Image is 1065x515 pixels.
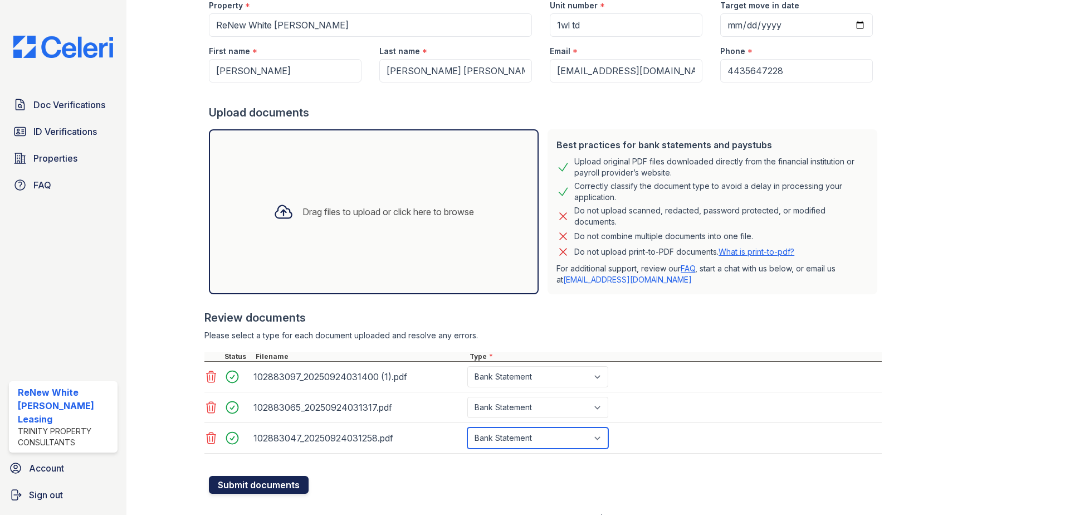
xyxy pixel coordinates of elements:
div: Review documents [204,310,882,325]
div: Status [222,352,253,361]
div: Do not upload scanned, redacted, password protected, or modified documents. [574,205,868,227]
div: Upload documents [209,105,882,120]
button: Submit documents [209,476,309,494]
a: ID Verifications [9,120,118,143]
a: FAQ [681,264,695,273]
a: What is print-to-pdf? [719,247,794,256]
a: Doc Verifications [9,94,118,116]
div: Type [467,352,882,361]
label: Email [550,46,570,57]
div: Upload original PDF files downloaded directly from the financial institution or payroll provider’... [574,156,868,178]
div: Do not combine multiple documents into one file. [574,230,753,243]
a: Properties [9,147,118,169]
div: Trinity Property Consultants [18,426,113,448]
span: FAQ [33,178,51,192]
span: Doc Verifications [33,98,105,111]
div: 102883065_20250924031317.pdf [253,399,463,416]
div: 102883097_20250924031400 (1).pdf [253,368,463,386]
a: [EMAIL_ADDRESS][DOMAIN_NAME] [563,275,692,284]
a: FAQ [9,174,118,196]
p: For additional support, review our , start a chat with us below, or email us at [556,263,868,285]
span: Sign out [29,488,63,502]
a: Sign out [4,484,122,506]
div: ReNew White [PERSON_NAME] Leasing [18,386,113,426]
div: Filename [253,352,467,361]
div: Please select a type for each document uploaded and resolve any errors. [204,330,882,341]
span: Properties [33,152,77,165]
a: Account [4,457,122,479]
div: Best practices for bank statements and paystubs [556,138,868,152]
label: Phone [720,46,745,57]
span: Account [29,461,64,475]
p: Do not upload print-to-PDF documents. [574,246,794,257]
div: 102883047_20250924031258.pdf [253,429,463,447]
label: Last name [379,46,420,57]
label: First name [209,46,250,57]
div: Correctly classify the document type to avoid a delay in processing your application. [574,181,868,203]
div: Drag files to upload or click here to browse [302,205,474,218]
span: ID Verifications [33,125,97,138]
img: CE_Logo_Blue-a8612792a0a2168367f1c8372b55b34899dd931a85d93a1a3d3e32e68fde9ad4.png [4,36,122,58]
